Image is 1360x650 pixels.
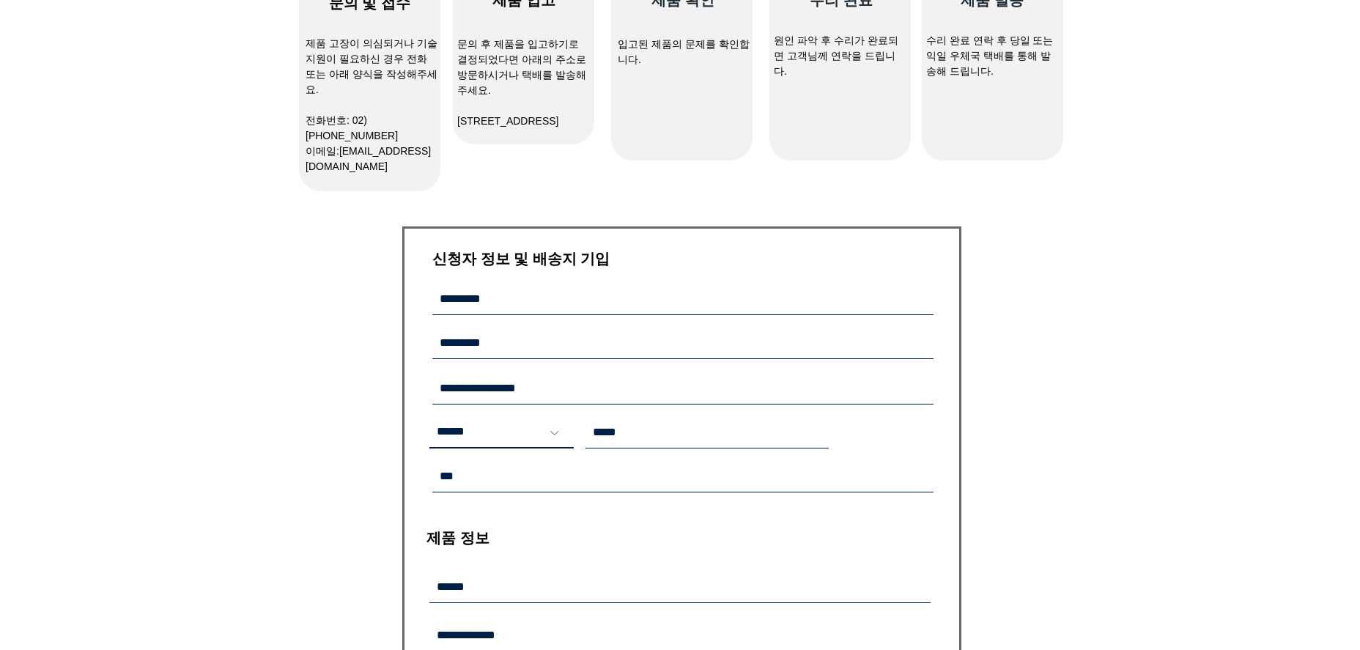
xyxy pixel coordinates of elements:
span: ​제품 정보 [426,530,489,546]
span: 원인 파악 후 수리가 완료되면 고객님께 연락을 드립니다. [774,34,898,77]
span: 전화번호: 02)[PHONE_NUMBER] [306,114,398,141]
span: 제품 고장이 의심되거나 기술지원이 필요하신 경우 전화 또는 아래 양식을 작성해주세요. [306,37,437,95]
a: [EMAIL_ADDRESS][DOMAIN_NAME] [306,145,431,172]
span: 입고된 제품의 문제를 확인합니다. [618,38,750,65]
span: ​신청자 정보 및 배송지 기입 [432,251,610,267]
span: ​이메일: [306,145,431,172]
span: ​문의 후 제품을 입고하기로 결정되었다면 아래의 주소로 방문하시거나 택배를 발송해주세요. [457,38,586,96]
iframe: Wix Chat [1089,188,1360,650]
span: 수리 완료 연락 후 당일 또는 익일 우체국 택배를 통해 발송해 드립니다. [926,34,1053,77]
span: [STREET_ADDRESS] [457,115,558,127]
